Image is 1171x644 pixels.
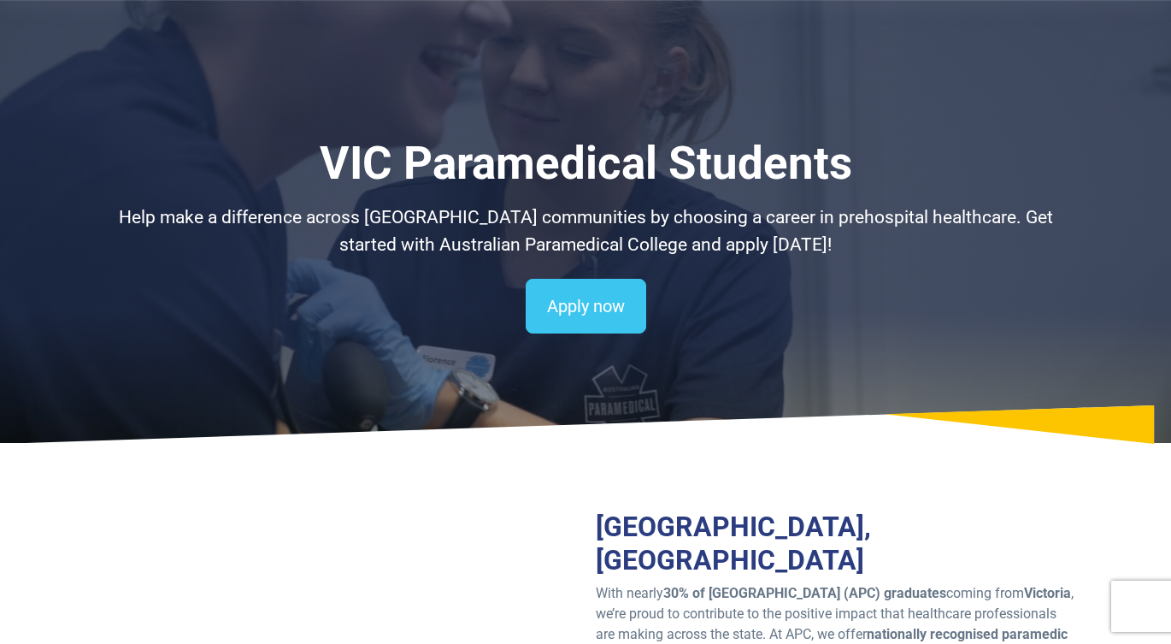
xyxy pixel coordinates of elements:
[596,511,1074,576] h2: [GEOGRAPHIC_DATA], [GEOGRAPHIC_DATA]
[97,204,1074,258] p: Help make a difference across [GEOGRAPHIC_DATA] communities by choosing a career in prehospital h...
[526,279,646,334] a: Apply now
[663,585,946,601] strong: 30% of [GEOGRAPHIC_DATA] (APC) graduates
[1024,585,1071,601] strong: Victoria
[97,137,1074,191] h1: VIC Paramedical Students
